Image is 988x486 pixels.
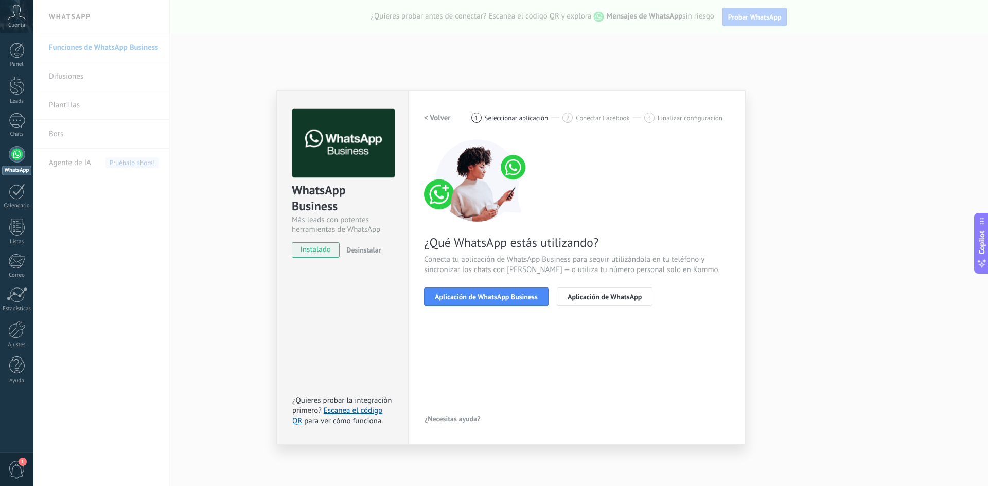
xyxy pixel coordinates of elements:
[424,287,549,306] button: Aplicación de WhatsApp Business
[568,293,642,300] span: Aplicación de WhatsApp
[2,377,32,384] div: Ayuda
[2,341,32,348] div: Ajustes
[2,305,32,312] div: Estadísticas
[424,139,532,222] img: connect number
[2,272,32,279] div: Correo
[19,458,27,466] span: 1
[977,230,987,254] span: Copilot
[2,203,32,209] div: Calendario
[435,293,538,300] span: Aplicación de WhatsApp Business
[2,131,32,138] div: Chats
[424,113,451,123] h2: < Volver
[292,109,395,178] img: logo_main.png
[2,239,32,245] div: Listas
[346,245,381,255] span: Desinstalar
[557,287,652,306] button: Aplicación de WhatsApp
[424,255,730,275] span: Conecta tu aplicación de WhatsApp Business para seguir utilizándola en tu teléfono y sincronizar ...
[292,395,392,416] span: ¿Quieres probar la integración primero?
[2,61,32,68] div: Panel
[658,114,722,122] span: Finalizar configuración
[566,114,570,122] span: 2
[576,114,630,122] span: Conectar Facebook
[2,98,32,105] div: Leads
[292,242,339,258] span: instalado
[424,235,730,250] span: ¿Qué WhatsApp estás utilizando?
[342,242,381,258] button: Desinstalar
[474,114,478,122] span: 1
[485,114,549,122] span: Seleccionar aplicación
[424,109,451,127] button: < Volver
[292,406,382,426] a: Escanea el código QR
[2,166,31,175] div: WhatsApp
[292,182,393,215] div: WhatsApp Business
[292,215,393,235] div: Más leads con potentes herramientas de WhatsApp
[304,416,383,426] span: para ver cómo funciona.
[8,22,25,29] span: Cuenta
[424,411,481,426] button: ¿Necesitas ayuda?
[647,114,651,122] span: 3
[425,415,481,422] span: ¿Necesitas ayuda?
